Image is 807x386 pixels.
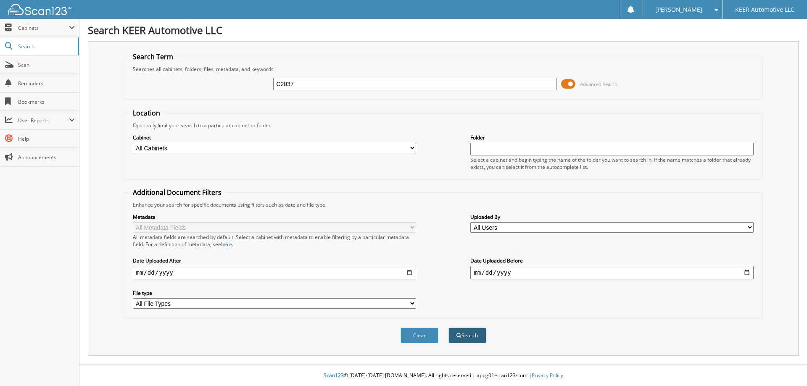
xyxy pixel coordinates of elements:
label: Uploaded By [470,213,754,221]
legend: Additional Document Filters [129,188,226,197]
label: Date Uploaded After [133,257,416,264]
button: Search [448,328,486,343]
h1: Search KEER Automotive LLC [88,23,799,37]
div: © [DATE]-[DATE] [DOMAIN_NAME]. All rights reserved | appg01-scan123-com | [79,365,807,386]
label: Metadata [133,213,416,221]
label: Folder [470,134,754,141]
input: end [470,266,754,279]
span: Cabinets [18,24,69,32]
div: Select a cabinet and begin typing the name of the folder you want to search in. If the name match... [470,156,754,171]
input: start [133,266,416,279]
button: Clear [401,328,438,343]
span: Announcements [18,154,75,161]
div: All metadata fields are searched by default. Select a cabinet with metadata to enable filtering b... [133,234,416,248]
div: Optionally limit your search to a particular cabinet or folder [129,122,758,129]
span: Advanced Search [580,81,617,87]
span: Scan [18,61,75,68]
span: Scan123 [324,372,344,379]
label: Date Uploaded Before [470,257,754,264]
span: Help [18,135,75,142]
span: Bookmarks [18,98,75,105]
span: Search [18,43,74,50]
span: [PERSON_NAME] [655,7,702,12]
legend: Search Term [129,52,177,61]
img: scan123-logo-white.svg [8,4,71,15]
label: Cabinet [133,134,416,141]
legend: Location [129,108,164,118]
div: Searches all cabinets, folders, files, metadata, and keywords [129,66,758,73]
iframe: Chat Widget [765,346,807,386]
span: Reminders [18,80,75,87]
label: File type [133,289,416,297]
span: KEER Automotive LLC [735,7,794,12]
span: User Reports [18,117,69,124]
a: Privacy Policy [532,372,563,379]
a: here [221,241,232,248]
div: Enhance your search for specific documents using filters such as date and file type. [129,201,758,208]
